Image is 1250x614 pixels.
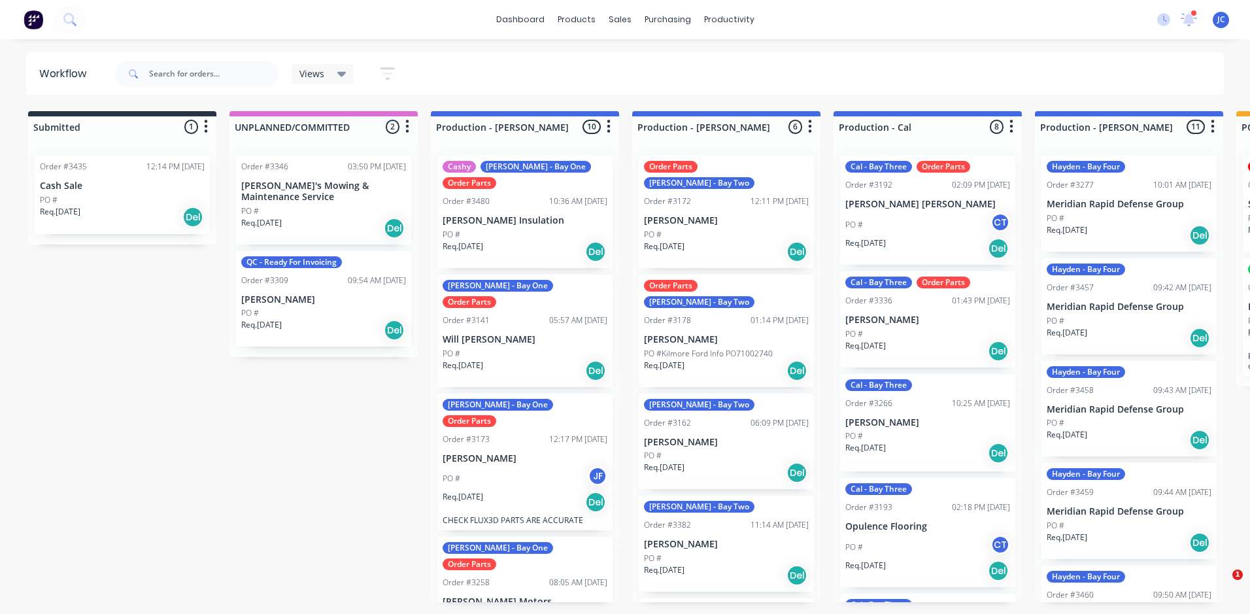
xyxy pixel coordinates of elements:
[644,348,773,360] p: PO #Kilmore Ford Info PO71002740
[1189,532,1210,553] div: Del
[24,10,43,29] img: Factory
[845,560,886,571] p: Req. [DATE]
[1189,225,1210,246] div: Del
[845,237,886,249] p: Req. [DATE]
[588,466,607,486] div: JF
[1047,589,1094,601] div: Order #3460
[236,156,411,245] div: Order #334603:50 PM [DATE][PERSON_NAME]'s Mowing & Maintenance ServicePO #Req.[DATE]Del
[644,501,754,513] div: [PERSON_NAME] - Bay Two
[1206,570,1237,601] iframe: Intercom live chat
[443,453,607,464] p: [PERSON_NAME]
[1047,315,1064,327] p: PO #
[1047,520,1064,532] p: PO #
[443,415,496,427] div: Order Parts
[644,334,809,345] p: [PERSON_NAME]
[443,434,490,445] div: Order #3173
[602,10,638,29] div: sales
[39,66,93,82] div: Workflow
[845,521,1010,532] p: Opulence Flooring
[241,294,406,305] p: [PERSON_NAME]
[644,215,809,226] p: [PERSON_NAME]
[1047,486,1094,498] div: Order #3459
[840,478,1015,587] div: Cal - Bay ThreeOrder #319302:18 PM [DATE]Opulence FlooringPO #CTReq.[DATE]Del
[1047,161,1125,173] div: Hayden - Bay Four
[40,161,87,173] div: Order #3435
[182,207,203,228] div: Del
[1047,224,1087,236] p: Req. [DATE]
[437,156,613,268] div: Cashy[PERSON_NAME] - Bay OneOrder PartsOrder #348010:36 AM [DATE][PERSON_NAME] InsulationPO #Req....
[443,515,607,525] p: CHECK FLUX3D PARTS ARE ACCURATE
[40,194,58,206] p: PO #
[1047,532,1087,543] p: Req. [DATE]
[443,280,553,292] div: [PERSON_NAME] - Bay One
[348,161,406,173] div: 03:50 PM [DATE]
[840,156,1015,265] div: Cal - Bay ThreeOrder PartsOrder #319202:09 PM [DATE][PERSON_NAME] [PERSON_NAME]PO #CTReq.[DATE]Del
[845,315,1010,326] p: [PERSON_NAME]
[845,379,912,391] div: Cal - Bay Three
[644,564,684,576] p: Req. [DATE]
[1047,282,1094,294] div: Order #3457
[1047,301,1211,313] p: Meridian Rapid Defense Group
[845,277,912,288] div: Cal - Bay Three
[443,360,483,371] p: Req. [DATE]
[952,398,1010,409] div: 10:25 AM [DATE]
[1047,213,1064,224] p: PO #
[845,179,892,191] div: Order #3192
[585,241,606,262] div: Del
[1041,361,1217,457] div: Hayden - Bay FourOrder #345809:43 AM [DATE]Meridian Rapid Defense GroupPO #Req.[DATE]Del
[241,205,259,217] p: PO #
[644,177,754,189] div: [PERSON_NAME] - Bay Two
[639,156,814,268] div: Order Parts[PERSON_NAME] - Bay TwoOrder #317212:11 PM [DATE][PERSON_NAME]PO #Req.[DATE]Del
[845,219,863,231] p: PO #
[638,10,698,29] div: purchasing
[917,161,970,173] div: Order Parts
[639,496,814,592] div: [PERSON_NAME] - Bay TwoOrder #338211:14 AM [DATE][PERSON_NAME]PO #Req.[DATE]Del
[1047,384,1094,396] div: Order #3458
[443,241,483,252] p: Req. [DATE]
[1153,384,1211,396] div: 09:43 AM [DATE]
[840,374,1015,472] div: Cal - Bay ThreeOrder #326610:25 AM [DATE][PERSON_NAME]PO #Req.[DATE]Del
[845,417,1010,428] p: [PERSON_NAME]
[845,430,863,442] p: PO #
[845,340,886,352] p: Req. [DATE]
[1153,179,1211,191] div: 10:01 AM [DATE]
[952,179,1010,191] div: 02:09 PM [DATE]
[549,315,607,326] div: 05:57 AM [DATE]
[845,328,863,340] p: PO #
[644,417,691,429] div: Order #3162
[639,275,814,387] div: Order Parts[PERSON_NAME] - Bay TwoOrder #317801:14 PM [DATE][PERSON_NAME]PO #Kilmore Ford Info PO...
[1047,506,1211,517] p: Meridian Rapid Defense Group
[1047,417,1064,429] p: PO #
[549,434,607,445] div: 12:17 PM [DATE]
[1189,328,1210,349] div: Del
[786,360,807,381] div: Del
[644,296,754,308] div: [PERSON_NAME] - Bay Two
[644,360,684,371] p: Req. [DATE]
[639,394,814,490] div: [PERSON_NAME] - Bay TwoOrder #316206:09 PM [DATE][PERSON_NAME]PO #Req.[DATE]Del
[443,177,496,189] div: Order Parts
[1153,486,1211,498] div: 09:44 AM [DATE]
[845,502,892,513] div: Order #3193
[585,492,606,513] div: Del
[1047,179,1094,191] div: Order #3277
[644,161,698,173] div: Order Parts
[1047,468,1125,480] div: Hayden - Bay Four
[443,315,490,326] div: Order #3141
[644,196,691,207] div: Order #3172
[990,535,1010,554] div: CT
[241,275,288,286] div: Order #3309
[241,180,406,203] p: [PERSON_NAME]'s Mowing & Maintenance Service
[1041,258,1217,354] div: Hayden - Bay FourOrder #345709:42 AM [DATE]Meridian Rapid Defense GroupPO #Req.[DATE]Del
[988,238,1009,259] div: Del
[1047,571,1125,583] div: Hayden - Bay Four
[551,10,602,29] div: products
[644,399,754,411] div: [PERSON_NAME] - Bay Two
[241,307,259,319] p: PO #
[35,156,210,234] div: Order #343512:14 PM [DATE]Cash SalePO #Req.[DATE]Del
[988,341,1009,362] div: Del
[1041,156,1217,252] div: Hayden - Bay FourOrder #327710:01 AM [DATE]Meridian Rapid Defense GroupPO #Req.[DATE]Del
[40,206,80,218] p: Req. [DATE]
[443,215,607,226] p: [PERSON_NAME] Insulation
[644,241,684,252] p: Req. [DATE]
[443,491,483,503] p: Req. [DATE]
